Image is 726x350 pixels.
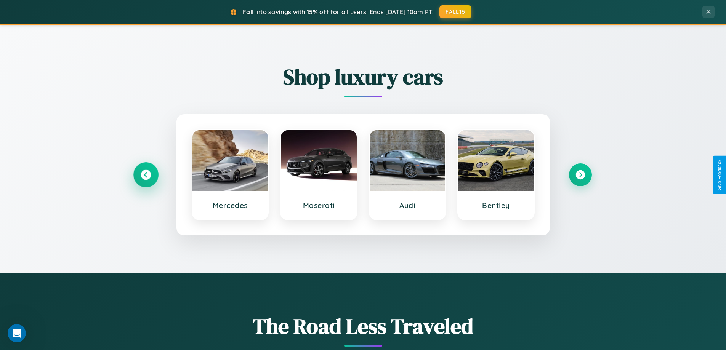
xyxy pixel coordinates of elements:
h3: Mercedes [200,201,261,210]
button: FALL15 [439,5,471,18]
h1: The Road Less Traveled [135,312,592,341]
h3: Audi [377,201,438,210]
iframe: Intercom live chat [8,324,26,342]
h2: Shop luxury cars [135,62,592,91]
div: Give Feedback [717,160,722,190]
h3: Bentley [466,201,526,210]
span: Fall into savings with 15% off for all users! Ends [DATE] 10am PT. [243,8,434,16]
h3: Maserati [288,201,349,210]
